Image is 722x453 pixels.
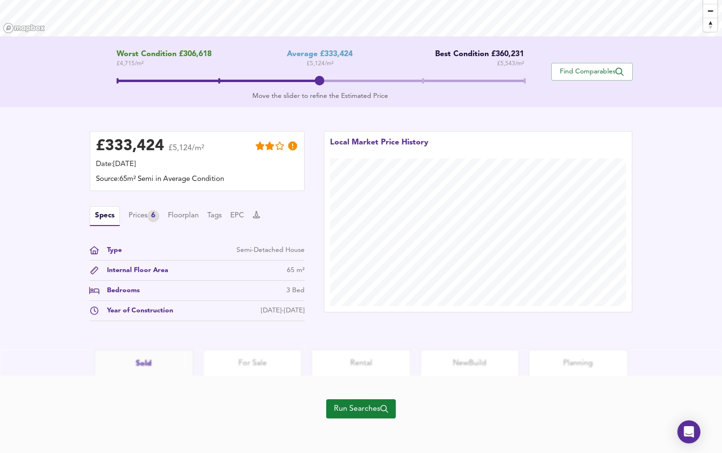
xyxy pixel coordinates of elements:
span: Find Comparables [556,67,627,76]
div: Prices [129,210,159,222]
button: Prices6 [129,210,159,222]
span: £ 5,543 / m² [497,59,524,69]
div: Local Market Price History [330,137,428,158]
button: Zoom out [703,4,717,18]
div: Date: [DATE] [96,159,298,170]
div: Open Intercom Messenger [677,420,700,443]
a: Mapbox homepage [3,23,45,34]
div: [DATE]-[DATE] [261,306,305,316]
div: 6 [147,210,159,222]
span: Run Searches [334,402,388,416]
div: £ 333,424 [96,139,164,154]
span: £ 5,124 / m² [307,59,333,69]
button: Tags [207,211,222,221]
div: Source: 65m² Semi in Average Condition [96,174,298,185]
div: Internal Floor Area [99,265,168,275]
div: 3 Bed [286,286,305,296]
span: £ 4,715 / m² [117,59,212,69]
div: Move the slider to refine the Estimated Price [117,91,524,101]
div: Year of Construction [99,306,173,316]
button: Run Searches [326,399,396,418]
div: Bedrooms [99,286,140,296]
div: Average £333,424 [287,50,353,59]
div: Semi-Detached House [237,245,305,255]
button: Find Comparables [551,63,633,81]
button: Specs [90,206,120,226]
button: Floorplan [168,211,199,221]
button: EPC [230,211,244,221]
button: Reset bearing to north [703,18,717,32]
div: Type [99,245,122,255]
span: £5,124/m² [168,144,204,158]
div: Best Condition £360,231 [428,50,524,59]
span: Worst Condition £306,618 [117,50,212,59]
div: 65 m² [287,265,305,275]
